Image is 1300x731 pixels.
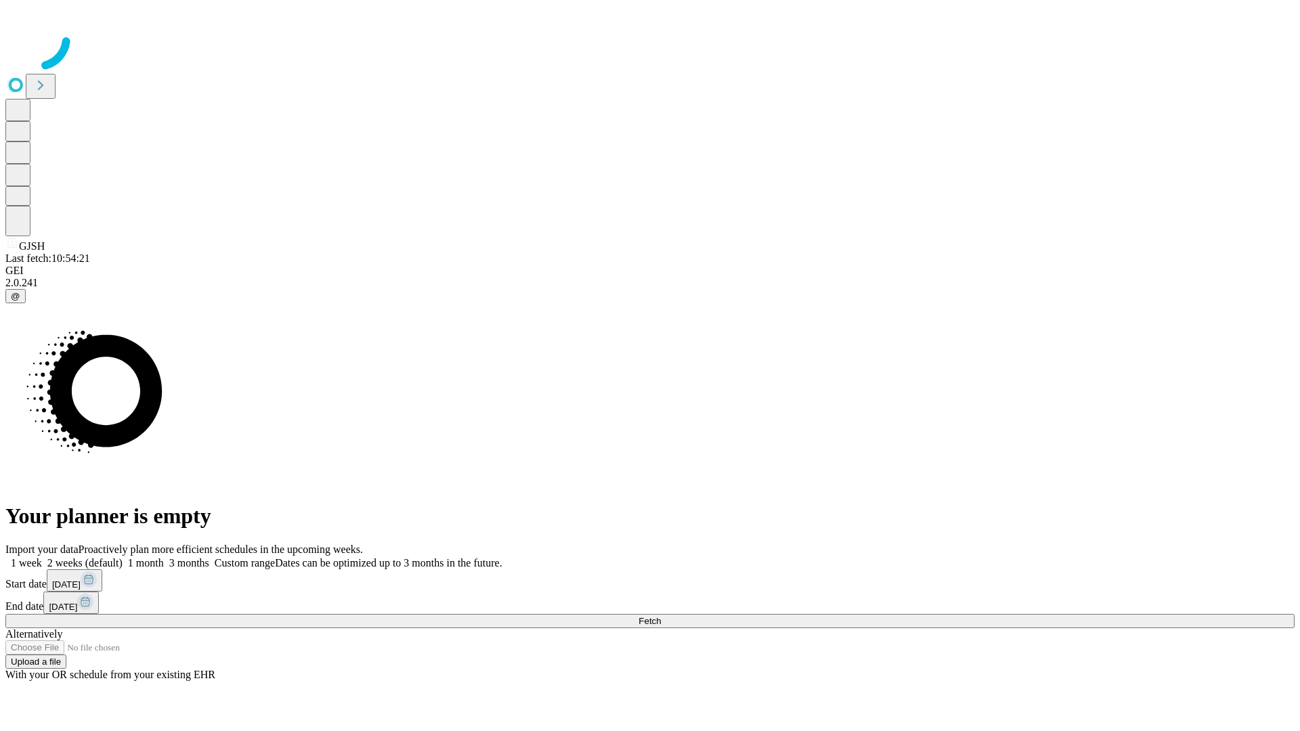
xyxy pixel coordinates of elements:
[5,569,1295,592] div: Start date
[169,557,209,569] span: 3 months
[5,504,1295,529] h1: Your planner is empty
[5,628,62,640] span: Alternatively
[47,557,123,569] span: 2 weeks (default)
[5,277,1295,289] div: 2.0.241
[11,291,20,301] span: @
[49,602,77,612] span: [DATE]
[5,592,1295,614] div: End date
[43,592,99,614] button: [DATE]
[5,265,1295,277] div: GEI
[19,240,45,252] span: GJSH
[275,557,502,569] span: Dates can be optimized up to 3 months in the future.
[5,289,26,303] button: @
[5,614,1295,628] button: Fetch
[215,557,275,569] span: Custom range
[5,252,90,264] span: Last fetch: 10:54:21
[79,544,363,555] span: Proactively plan more efficient schedules in the upcoming weeks.
[52,579,81,590] span: [DATE]
[11,557,42,569] span: 1 week
[5,544,79,555] span: Import your data
[638,616,661,626] span: Fetch
[5,655,66,669] button: Upload a file
[128,557,164,569] span: 1 month
[47,569,102,592] button: [DATE]
[5,669,215,680] span: With your OR schedule from your existing EHR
